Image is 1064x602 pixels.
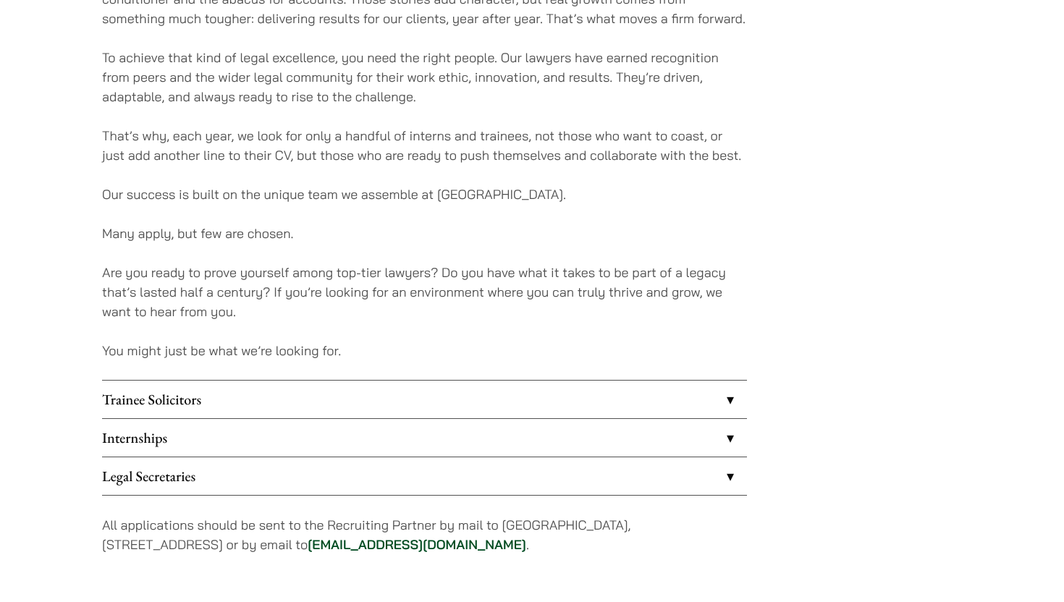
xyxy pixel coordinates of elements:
p: All applications should be sent to the Recruiting Partner by mail to [GEOGRAPHIC_DATA], [STREET_A... [102,515,747,554]
a: Internships [102,419,747,457]
p: That’s why, each year, we look for only a handful of interns and trainees, not those who want to ... [102,126,747,165]
p: Our success is built on the unique team we assemble at [GEOGRAPHIC_DATA]. [102,185,747,204]
p: To achieve that kind of legal excellence, you need the right people. Our lawyers have earned reco... [102,48,747,106]
a: Trainee Solicitors [102,381,747,418]
a: [EMAIL_ADDRESS][DOMAIN_NAME] [308,536,526,553]
p: You might just be what we’re looking for. [102,341,747,360]
a: Legal Secretaries [102,457,747,495]
p: Are you ready to prove yourself among top-tier lawyers? Do you have what it takes to be part of a... [102,263,747,321]
p: Many apply, but few are chosen. [102,224,747,243]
